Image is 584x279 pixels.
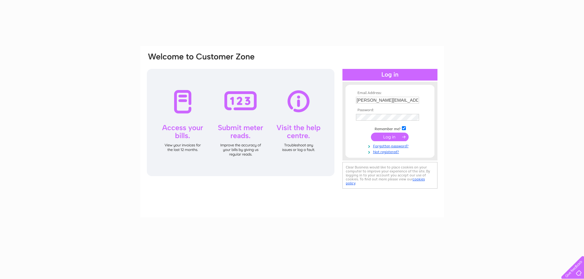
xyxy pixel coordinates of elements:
[346,177,425,185] a: cookies policy
[356,149,426,154] a: Not registered?
[354,91,426,95] th: Email Address:
[354,125,426,131] td: Remember me?
[371,133,409,141] input: Submit
[354,108,426,112] th: Password:
[356,143,426,149] a: Forgotten password?
[342,162,437,189] div: Clear Business would like to place cookies on your computer to improve your experience of the sit...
